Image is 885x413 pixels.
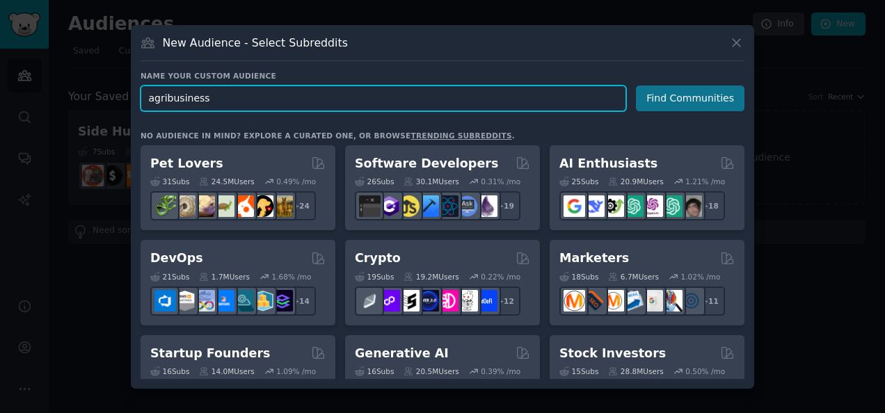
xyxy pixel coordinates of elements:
[456,290,478,311] img: CryptoNews
[680,290,702,311] img: OnlineMarketing
[141,131,515,140] div: No audience in mind? Explore a curated one, or browse .
[476,195,497,217] img: elixir
[417,195,439,217] img: iOSProgramming
[622,290,644,311] img: Emailmarketing
[252,290,273,311] img: aws_cdk
[685,366,725,376] div: 0.50 % /mo
[359,195,381,217] img: software
[287,286,316,316] div: + 14
[641,290,663,311] img: googleads
[622,195,644,217] img: chatgpt_promptDesign
[603,195,624,217] img: AItoolsCatalog
[410,131,511,140] a: trending subreddits
[276,177,316,186] div: 0.49 % /mo
[680,195,702,217] img: ArtificalIntelligence
[476,290,497,311] img: defi_
[150,272,189,282] div: 21 Sub s
[141,71,744,81] h3: Name your custom audience
[564,195,585,217] img: GoogleGeminiAI
[199,272,250,282] div: 1.7M Users
[456,195,478,217] img: AskComputerScience
[559,177,598,186] div: 25 Sub s
[481,177,520,186] div: 0.31 % /mo
[355,345,449,362] h2: Generative AI
[232,195,254,217] img: cockatiel
[398,290,420,311] img: ethstaker
[417,290,439,311] img: web3
[150,345,270,362] h2: Startup Founders
[696,191,725,220] div: + 18
[404,272,459,282] div: 19.2M Users
[232,290,254,311] img: platformengineering
[559,272,598,282] div: 18 Sub s
[150,177,189,186] div: 31 Sub s
[559,155,657,172] h2: AI Enthusiasts
[359,290,381,311] img: ethfinance
[564,290,585,311] img: content_marketing
[150,155,223,172] h2: Pet Lovers
[481,366,520,376] div: 0.39 % /mo
[583,195,605,217] img: DeepSeek
[681,272,721,282] div: 1.02 % /mo
[608,177,663,186] div: 20.9M Users
[378,290,400,311] img: 0xPolygon
[661,195,683,217] img: chatgpt_prompts_
[636,86,744,111] button: Find Communities
[404,366,459,376] div: 20.5M Users
[199,177,254,186] div: 24.5M Users
[252,195,273,217] img: PetAdvice
[696,286,725,316] div: + 11
[559,345,666,362] h2: Stock Investors
[213,290,234,311] img: DevOpsLinks
[150,366,189,376] div: 16 Sub s
[378,195,400,217] img: csharp
[287,191,316,220] div: + 24
[608,366,663,376] div: 28.8M Users
[199,366,254,376] div: 14.0M Users
[404,177,459,186] div: 30.1M Users
[355,272,394,282] div: 19 Sub s
[491,191,520,220] div: + 19
[193,290,215,311] img: Docker_DevOps
[437,290,459,311] img: defiblockchain
[559,366,598,376] div: 15 Sub s
[661,290,683,311] img: MarketingResearch
[608,272,659,282] div: 6.7M Users
[641,195,663,217] img: OpenAIDev
[603,290,624,311] img: AskMarketing
[150,250,203,267] h2: DevOps
[174,290,196,311] img: AWS_Certified_Experts
[163,35,348,50] h3: New Audience - Select Subreddits
[355,250,401,267] h2: Crypto
[355,177,394,186] div: 26 Sub s
[272,272,312,282] div: 1.68 % /mo
[481,272,520,282] div: 0.22 % /mo
[271,195,293,217] img: dogbreed
[154,290,176,311] img: azuredevops
[141,86,626,111] input: Pick a short name, like "Digital Marketers" or "Movie-Goers"
[276,366,316,376] div: 1.09 % /mo
[213,195,234,217] img: turtle
[491,286,520,316] div: + 12
[685,177,725,186] div: 1.21 % /mo
[583,290,605,311] img: bigseo
[559,250,629,267] h2: Marketers
[355,366,394,376] div: 16 Sub s
[174,195,196,217] img: ballpython
[398,195,420,217] img: learnjavascript
[355,155,498,172] h2: Software Developers
[437,195,459,217] img: reactnative
[271,290,293,311] img: PlatformEngineers
[154,195,176,217] img: herpetology
[193,195,215,217] img: leopardgeckos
